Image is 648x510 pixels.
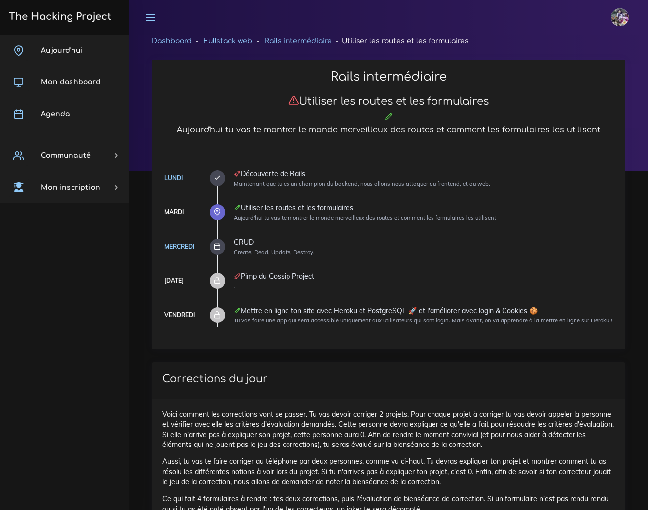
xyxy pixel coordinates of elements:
[152,37,192,45] a: Dashboard
[234,249,315,255] small: Create, Read, Update, Destroy.
[162,126,615,135] h5: Aujourd'hui tu vas te montrer le monde merveilleux des routes et comment les formulaires les util...
[162,409,615,449] p: Voici comment les corrections vont se passer. Tu vas devoir corriger 2 projets. Pour chaque proje...
[162,456,615,487] p: Aussi, tu vas te faire corriger au téléphone par deux personnes, comme vu ci-haut. Tu devras expl...
[164,310,195,320] div: Vendredi
[611,8,629,26] img: eg54bupqcshyolnhdacp.jpg
[332,35,469,47] li: Utiliser les routes et les formulaires
[234,307,615,314] div: Mettre en ligne ton site avec Heroku et PostgreSQL 🚀 et l'améliorer avec login & Cookies 🍪
[164,243,194,250] a: Mercredi
[41,110,70,118] span: Agenda
[204,37,252,45] a: Fullstack web
[234,283,235,290] small: .
[234,204,615,211] div: Utiliser les routes et les formulaires
[234,214,496,221] small: Aujourd'hui tu vas te montrer le monde merveilleux des routes et comment les formulaires les util...
[6,11,111,22] h3: The Hacking Project
[162,373,615,385] h3: Corrections du jour
[234,180,490,187] small: Maintenant que tu es un champion du backend, nous allons nous attaquer au frontend, et au web.
[164,174,183,182] a: Lundi
[41,47,83,54] span: Aujourd'hui
[234,239,615,246] div: CRUD
[234,170,615,177] div: Découverte de Rails
[164,207,184,218] div: Mardi
[234,317,612,324] small: Tu vas faire une app qui sera accessible uniquement aux utilisateurs qui sont login. Mais avant, ...
[164,275,184,286] div: [DATE]
[162,70,615,84] h2: Rails intermédiaire
[41,152,91,159] span: Communauté
[162,95,615,108] h3: Utiliser les routes et les formulaires
[234,273,615,280] div: Pimp du Gossip Project
[265,37,332,45] a: Rails intermédiaire
[41,78,101,86] span: Mon dashboard
[41,184,100,191] span: Mon inscription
